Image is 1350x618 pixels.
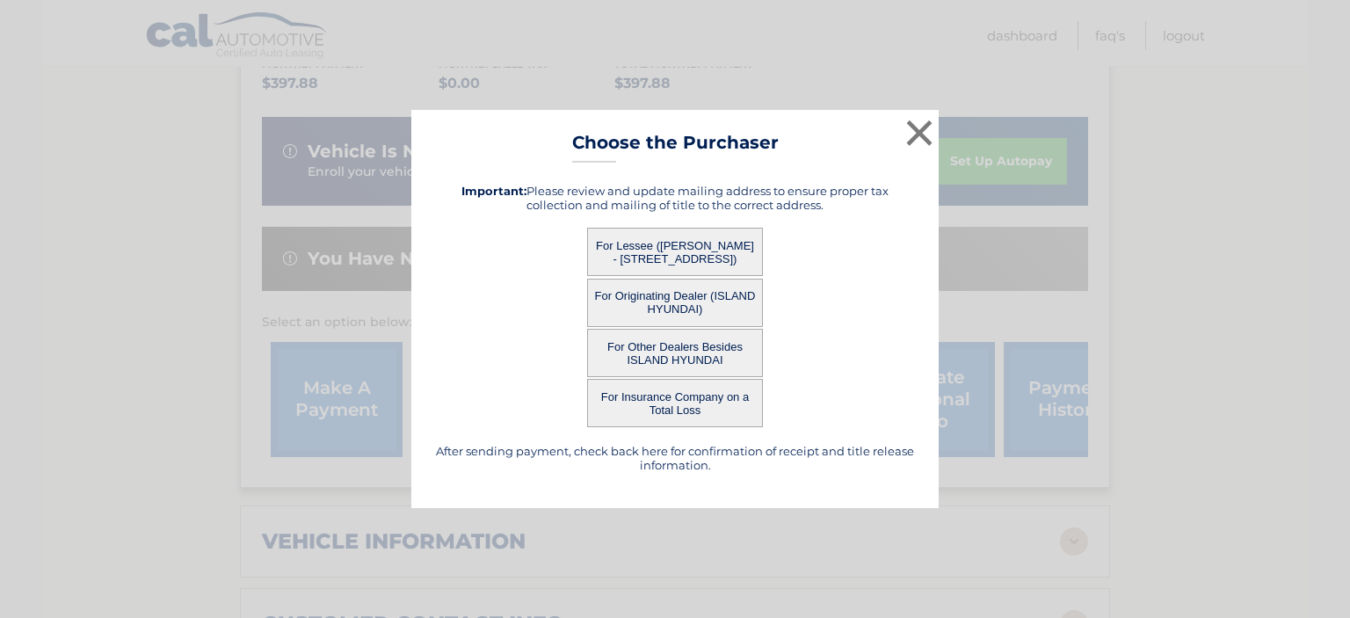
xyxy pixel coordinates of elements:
[461,184,526,198] strong: Important:
[902,115,937,150] button: ×
[433,184,917,212] h5: Please review and update mailing address to ensure proper tax collection and mailing of title to ...
[587,228,763,276] button: For Lessee ([PERSON_NAME] - [STREET_ADDRESS])
[587,329,763,377] button: For Other Dealers Besides ISLAND HYUNDAI
[587,279,763,327] button: For Originating Dealer (ISLAND HYUNDAI)
[587,379,763,427] button: For Insurance Company on a Total Loss
[572,132,779,163] h3: Choose the Purchaser
[433,444,917,472] h5: After sending payment, check back here for confirmation of receipt and title release information.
